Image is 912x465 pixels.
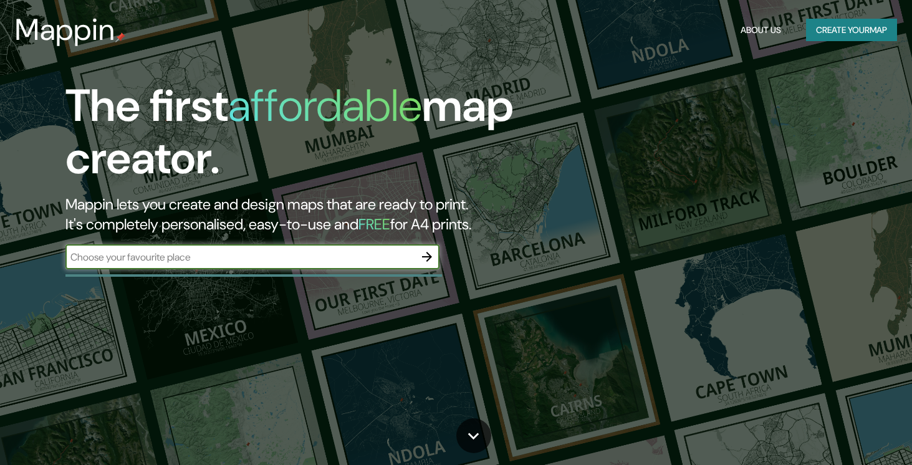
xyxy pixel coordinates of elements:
h3: Mappin [15,12,115,47]
button: About Us [736,19,786,42]
h1: The first map creator. [65,80,522,194]
input: Choose your favourite place [65,250,415,264]
img: mappin-pin [115,32,125,42]
button: Create yourmap [806,19,897,42]
h1: affordable [228,77,422,135]
h2: Mappin lets you create and design maps that are ready to print. It's completely personalised, eas... [65,194,522,234]
h5: FREE [358,214,390,234]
